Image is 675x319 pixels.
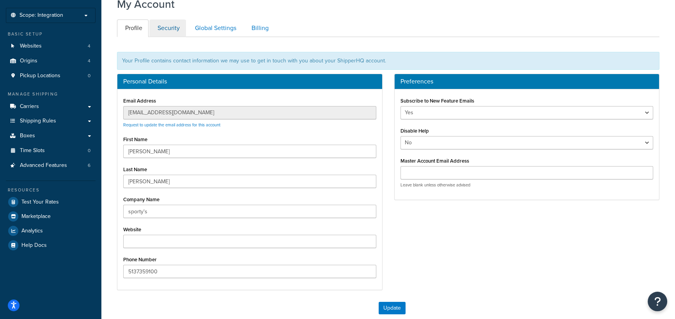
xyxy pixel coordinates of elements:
[88,147,90,154] span: 0
[21,228,43,234] span: Analytics
[20,147,45,154] span: Time Slots
[88,162,90,169] span: 6
[20,103,39,110] span: Carriers
[6,129,96,143] a: Boxes
[6,69,96,83] li: Pickup Locations
[6,54,96,68] li: Origins
[187,19,243,37] a: Global Settings
[20,58,37,64] span: Origins
[400,158,469,164] label: Master Account Email Address
[400,182,654,188] p: Leave blank unless otherwise advised
[400,98,474,104] label: Subscribe to New Feature Emails
[88,43,90,50] span: 4
[117,19,149,37] a: Profile
[6,209,96,223] a: Marketplace
[6,91,96,97] div: Manage Shipping
[88,58,90,64] span: 4
[21,242,47,249] span: Help Docs
[6,39,96,53] a: Websites 4
[123,98,156,104] label: Email Address
[123,78,376,85] h3: Personal Details
[123,167,147,172] label: Last Name
[20,133,35,139] span: Boxes
[20,73,60,79] span: Pickup Locations
[243,19,275,37] a: Billing
[6,31,96,37] div: Basic Setup
[6,144,96,158] li: Time Slots
[117,52,659,70] div: Your Profile contains contact information we may use to get in touch with you about your ShipperH...
[19,12,63,19] span: Scope: Integration
[400,78,654,85] h3: Preferences
[123,197,159,202] label: Company Name
[6,224,96,238] a: Analytics
[6,39,96,53] li: Websites
[6,238,96,252] a: Help Docs
[6,54,96,68] a: Origins 4
[6,144,96,158] a: Time Slots 0
[6,158,96,173] li: Advanced Features
[88,73,90,79] span: 0
[6,195,96,209] a: Test Your Rates
[21,213,51,220] span: Marketplace
[6,158,96,173] a: Advanced Features 6
[648,292,667,311] button: Open Resource Center
[6,99,96,114] a: Carriers
[123,136,147,142] label: First Name
[20,43,42,50] span: Websites
[6,69,96,83] a: Pickup Locations 0
[123,257,157,262] label: Phone Number
[6,114,96,128] a: Shipping Rules
[6,187,96,193] div: Resources
[20,162,67,169] span: Advanced Features
[400,128,429,134] label: Disable Help
[21,199,59,206] span: Test Your Rates
[379,302,406,314] button: Update
[149,19,186,37] a: Security
[123,122,220,128] a: Request to update the email address for this account
[20,118,56,124] span: Shipping Rules
[123,227,141,232] label: Website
